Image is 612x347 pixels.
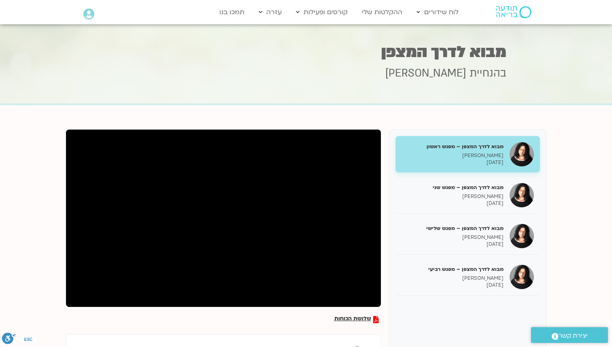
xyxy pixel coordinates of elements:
img: מבוא לדרך המצפן – מפגש שני [510,183,534,207]
span: בהנחיית [470,66,506,81]
a: ההקלטות שלי [358,4,406,20]
img: תודעה בריאה [496,6,531,18]
img: מבוא לדרך המצפן – מפגש ראשון [510,142,534,166]
span: שלושת הכוחות [334,316,371,323]
p: [DATE] [402,200,504,207]
img: מבוא לדרך המצפן – מפגש שלישי [510,224,534,248]
a: לוח שידורים [412,4,463,20]
h5: מבוא לדרך המצפן – מפגש שני [402,184,504,191]
p: [DATE] [402,159,504,166]
h1: מבוא לדרך המצפן [106,44,506,60]
p: [PERSON_NAME] [402,152,504,159]
p: [PERSON_NAME] [402,234,504,241]
img: מבוא לדרך המצפן – מפגש רביעי [510,265,534,289]
p: [PERSON_NAME] [402,193,504,200]
p: [DATE] [402,282,504,289]
a: שלושת הכוחות [334,316,379,323]
a: תמכו בנו [215,4,249,20]
h5: מבוא לדרך המצפן – מפגש רביעי [402,266,504,273]
h5: מבוא לדרך המצפן – מפגש שלישי [402,225,504,232]
p: [DATE] [402,241,504,248]
a: יצירת קשר [531,327,608,343]
h5: מבוא לדרך המצפן – מפגש ראשון [402,143,504,150]
a: עזרה [255,4,286,20]
span: יצירת קשר [559,330,588,341]
p: [PERSON_NAME] [402,275,504,282]
a: קורסים ופעילות [292,4,352,20]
